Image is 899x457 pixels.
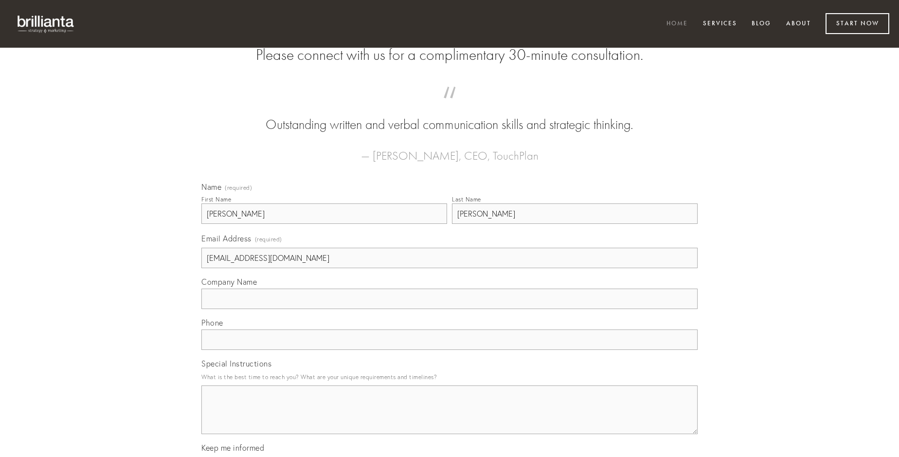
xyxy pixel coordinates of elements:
[452,196,481,203] div: Last Name
[660,16,694,32] a: Home
[201,370,698,384] p: What is the best time to reach you? What are your unique requirements and timelines?
[10,10,83,38] img: brillianta - research, strategy, marketing
[217,96,682,134] blockquote: Outstanding written and verbal communication skills and strategic thinking.
[217,134,682,165] figcaption: — [PERSON_NAME], CEO, TouchPlan
[697,16,743,32] a: Services
[201,46,698,64] h2: Please connect with us for a complimentary 30-minute consultation.
[745,16,777,32] a: Blog
[780,16,817,32] a: About
[201,443,264,453] span: Keep me informed
[255,233,282,246] span: (required)
[201,234,252,243] span: Email Address
[826,13,889,34] a: Start Now
[217,96,682,115] span: “
[201,196,231,203] div: First Name
[201,318,223,328] span: Phone
[225,185,252,191] span: (required)
[201,359,271,368] span: Special Instructions
[201,182,221,192] span: Name
[201,277,257,287] span: Company Name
